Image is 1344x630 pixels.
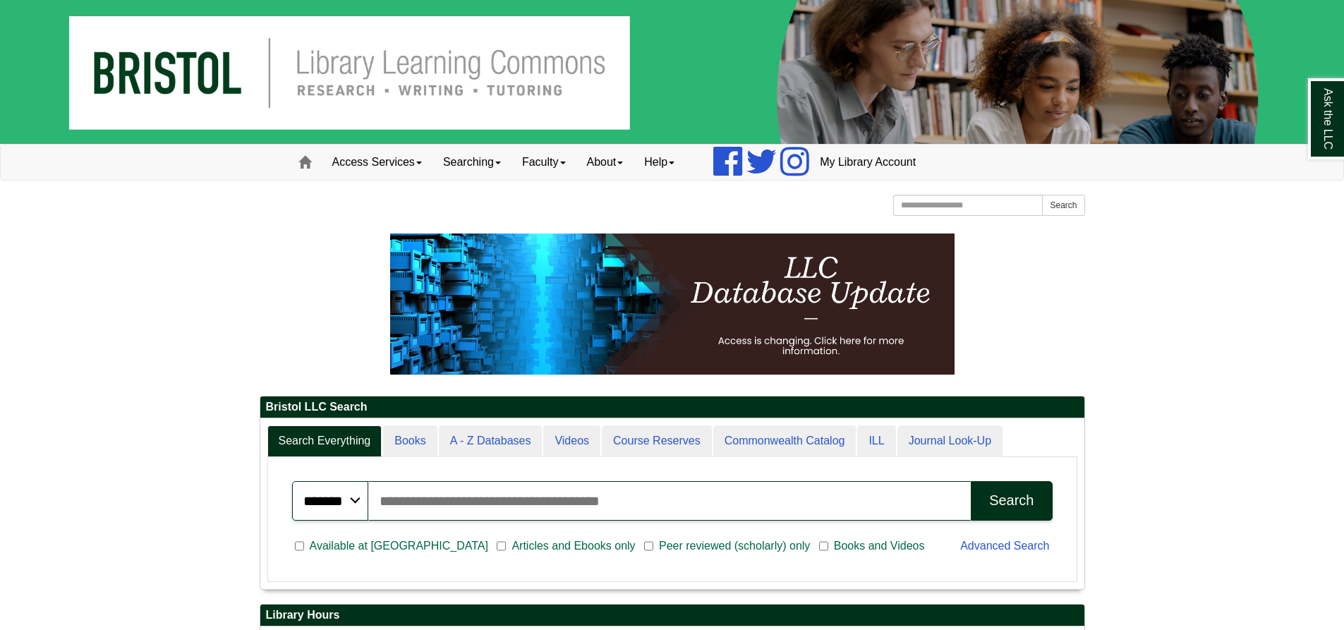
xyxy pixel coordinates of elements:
h2: Bristol LLC Search [260,396,1084,418]
span: Articles and Ebooks only [506,538,641,555]
input: Available at [GEOGRAPHIC_DATA] [295,540,304,552]
a: Advanced Search [960,540,1049,552]
img: HTML tutorial [390,234,955,375]
h2: Library Hours [260,605,1084,626]
input: Books and Videos [819,540,828,552]
span: Books and Videos [828,538,931,555]
input: Peer reviewed (scholarly) only [644,540,653,552]
a: Search Everything [267,425,382,457]
a: About [576,145,634,180]
a: Journal Look-Up [897,425,1003,457]
button: Search [1042,195,1084,216]
a: Faculty [511,145,576,180]
input: Articles and Ebooks only [497,540,506,552]
a: My Library Account [809,145,926,180]
span: Peer reviewed (scholarly) only [653,538,816,555]
a: Course Reserves [602,425,712,457]
a: Searching [432,145,511,180]
a: Videos [543,425,600,457]
button: Search [971,481,1052,521]
div: Search [989,492,1034,509]
a: A - Z Databases [439,425,543,457]
a: ILL [857,425,895,457]
a: Commonwealth Catalog [713,425,856,457]
span: Available at [GEOGRAPHIC_DATA] [304,538,494,555]
a: Help [634,145,685,180]
a: Access Services [322,145,432,180]
a: Books [383,425,437,457]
